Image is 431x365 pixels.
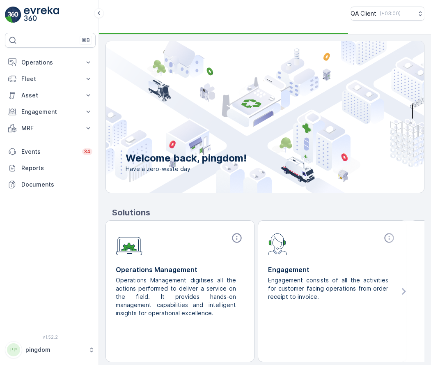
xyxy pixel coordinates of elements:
p: Reports [21,164,92,172]
p: ⌘B [82,37,90,44]
p: Asset [21,91,79,99]
p: MRF [21,124,79,132]
button: PPpingdom [5,341,96,358]
p: Engagement [268,265,397,275]
button: MRF [5,120,96,136]
p: Engagement consists of all the activities for customer facing operations from order receipt to in... [268,276,390,301]
button: Fleet [5,71,96,87]
a: Reports [5,160,96,176]
p: pingdom [25,346,84,354]
img: module-icon [116,232,142,256]
p: Operations [21,58,79,67]
p: 34 [84,148,91,155]
p: Documents [21,180,92,189]
p: Solutions [112,206,424,219]
a: Events34 [5,143,96,160]
button: Asset [5,87,96,104]
button: Engagement [5,104,96,120]
p: ( +03:00 ) [380,10,401,17]
p: Operations Management [116,265,244,275]
p: Fleet [21,75,79,83]
div: PP [7,343,20,356]
span: Have a zero-waste day [126,165,247,173]
img: logo [5,7,21,23]
p: Engagement [21,108,79,116]
button: QA Client(+03:00) [351,7,424,21]
button: Operations [5,54,96,71]
a: Documents [5,176,96,193]
span: v 1.52.2 [5,335,96,340]
img: module-icon [268,232,287,255]
p: Welcome back, pingdom! [126,152,247,165]
img: logo_light-DOdMpM7g.png [24,7,59,23]
p: QA Client [351,9,376,18]
img: city illustration [69,41,424,193]
p: Events [21,148,77,156]
p: Operations Management digitises all the actions performed to deliver a service on the field. It p... [116,276,238,317]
